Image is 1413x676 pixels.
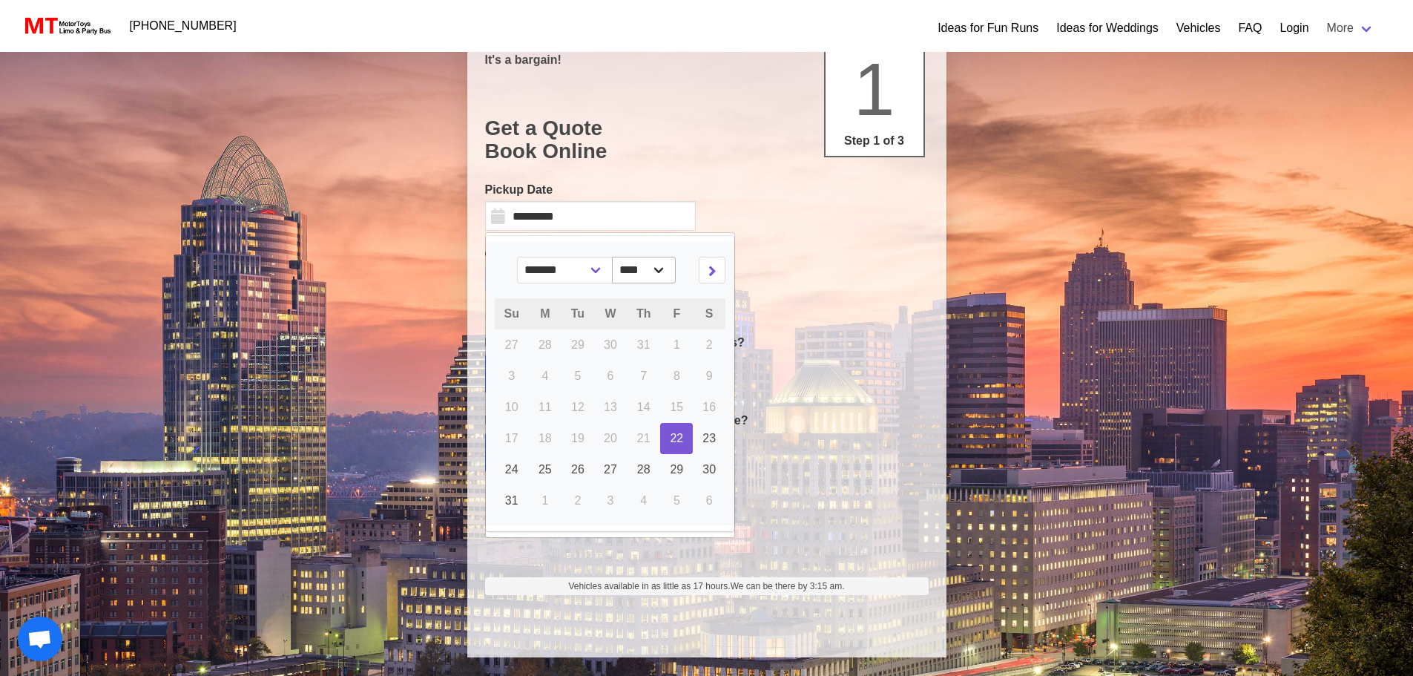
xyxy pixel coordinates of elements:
a: 23 [693,423,725,454]
span: 21 [637,432,650,444]
span: 12 [571,401,584,413]
span: W [605,307,616,320]
span: 5 [574,370,581,382]
span: Su [504,307,519,320]
span: Vehicles available in as little as 17 hours. [568,580,844,593]
span: 1 [541,494,548,507]
span: 14 [637,401,650,413]
h1: Get a Quote Book Online [485,117,929,163]
img: MotorToys Logo [21,16,112,36]
span: 3 [508,370,515,382]
span: 16 [702,401,716,413]
a: Open chat [18,617,62,661]
p: Step 1 of 3 [831,132,918,150]
a: 25 [529,454,561,485]
a: 26 [561,454,594,485]
span: 31 [505,494,518,507]
span: S [705,307,714,320]
span: 3 [607,494,614,507]
span: 30 [702,463,716,476]
span: 10 [505,401,518,413]
a: Ideas for Weddings [1056,19,1159,37]
a: More [1318,13,1383,43]
span: Th [636,307,651,320]
span: 23 [702,432,716,444]
span: 6 [607,370,614,382]
span: 11 [538,401,552,413]
a: 29 [660,454,693,485]
span: 28 [538,338,552,351]
span: 29 [670,463,683,476]
a: 27 [594,454,627,485]
span: Tu [571,307,584,320]
a: Login [1279,19,1308,37]
span: 17 [505,432,518,444]
span: 7 [640,370,647,382]
span: 5 [673,494,680,507]
p: It's a bargain! [485,53,929,67]
span: 2 [574,494,581,507]
span: 6 [706,494,713,507]
span: 9 [706,370,713,382]
span: 1 [673,338,680,351]
span: 31 [637,338,650,351]
span: 4 [640,494,647,507]
span: F [673,307,680,320]
a: FAQ [1238,19,1262,37]
span: 1 [854,47,895,131]
span: 19 [571,432,584,444]
span: 30 [604,338,617,351]
span: 26 [571,463,584,476]
span: 25 [538,463,552,476]
a: Vehicles [1176,19,1221,37]
span: 28 [637,463,650,476]
span: 20 [604,432,617,444]
span: 22 [670,432,683,444]
a: 30 [693,454,725,485]
a: 31 [495,485,529,516]
a: Ideas for Fun Runs [938,19,1038,37]
span: 13 [604,401,617,413]
span: 29 [571,338,584,351]
label: Pickup Date [485,181,696,199]
a: 24 [495,454,529,485]
span: M [540,307,550,320]
a: [PHONE_NUMBER] [121,11,246,41]
span: We can be there by 3:15 am. [731,581,845,591]
a: 28 [627,454,661,485]
span: 15 [670,401,683,413]
span: 18 [538,432,552,444]
span: 4 [541,370,548,382]
span: 8 [673,370,680,382]
span: 27 [505,338,518,351]
a: 22 [660,423,693,454]
span: 24 [505,463,518,476]
span: 27 [604,463,617,476]
span: 2 [706,338,713,351]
